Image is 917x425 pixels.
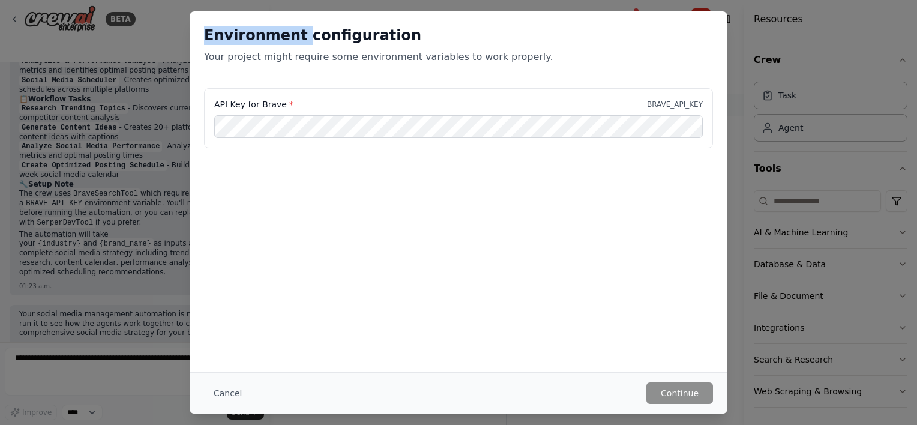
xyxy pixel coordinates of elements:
h2: Environment configuration [204,26,713,45]
p: Your project might require some environment variables to work properly. [204,50,713,64]
p: BRAVE_API_KEY [647,100,703,109]
button: Continue [646,382,713,404]
label: API Key for Brave [214,98,293,110]
button: Cancel [204,382,251,404]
